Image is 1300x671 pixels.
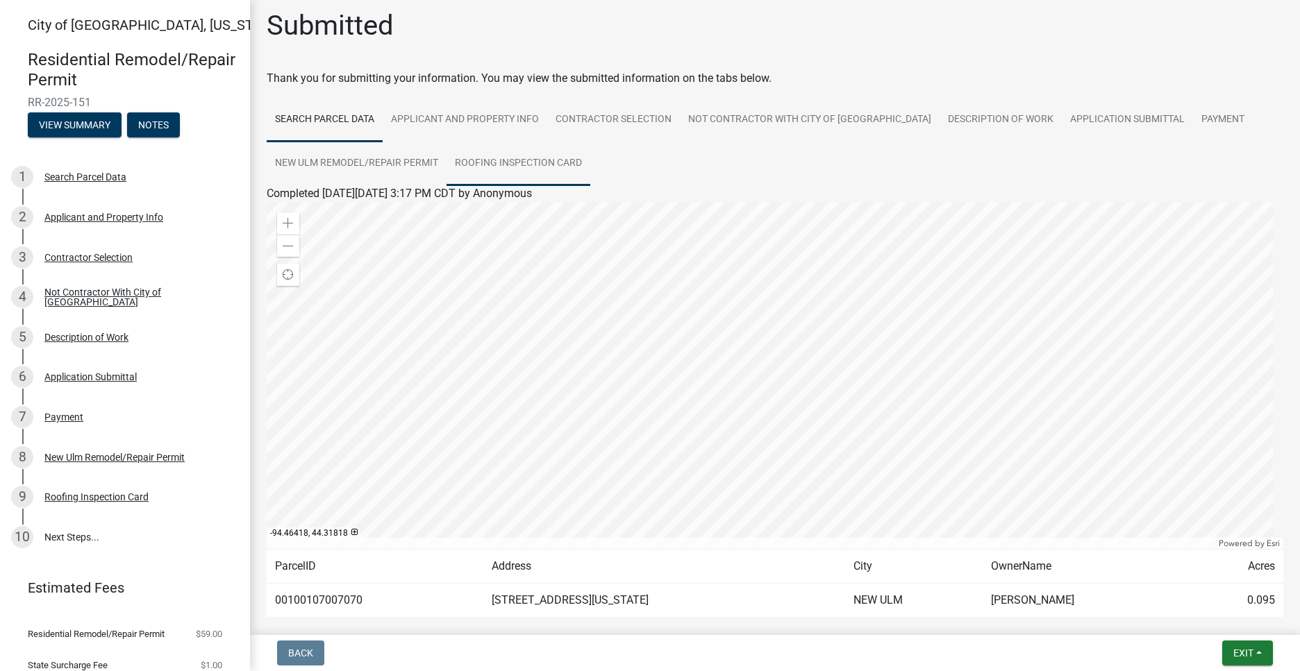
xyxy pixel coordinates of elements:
[11,166,33,188] div: 1
[845,550,983,584] td: City
[28,120,122,131] wm-modal-confirm: Summary
[483,550,845,584] td: Address
[983,550,1191,584] td: OwnerName
[44,412,83,422] div: Payment
[277,264,299,286] div: Find my location
[267,550,483,584] td: ParcelID
[1215,538,1283,549] div: Powered by
[1062,98,1193,142] a: Application Submittal
[11,286,33,308] div: 4
[277,235,299,257] div: Zoom out
[1193,98,1253,142] a: Payment
[11,486,33,508] div: 9
[11,574,228,602] a: Estimated Fees
[11,406,33,428] div: 7
[28,17,281,33] span: City of [GEOGRAPHIC_DATA], [US_STATE]
[11,446,33,468] div: 8
[940,98,1062,142] a: Description of Work
[28,96,222,109] span: RR-2025-151
[267,142,447,186] a: New Ulm Remodel/Repair Permit
[28,629,165,638] span: Residential Remodel/Repair Permit
[127,112,180,137] button: Notes
[1191,550,1283,584] td: Acres
[11,206,33,228] div: 2
[201,661,222,670] span: $1.00
[11,326,33,348] div: 5
[383,98,547,142] a: Applicant and Property Info
[11,246,33,269] div: 3
[44,332,128,342] div: Description of Work
[845,584,983,618] td: NEW ULM
[44,253,133,262] div: Contractor Selection
[44,492,149,502] div: Roofing Inspection Card
[277,212,299,235] div: Zoom in
[44,372,137,382] div: Application Submittal
[1222,640,1273,665] button: Exit
[277,640,324,665] button: Back
[483,584,845,618] td: [STREET_ADDRESS][US_STATE]
[680,98,940,142] a: Not Contractor With City of [GEOGRAPHIC_DATA]
[11,366,33,388] div: 6
[267,70,1283,87] div: Thank you for submitting your information. You may view the submitted information on the tabs below.
[288,647,313,659] span: Back
[44,287,228,307] div: Not Contractor With City of [GEOGRAPHIC_DATA]
[44,452,185,462] div: New Ulm Remodel/Repair Permit
[127,120,180,131] wm-modal-confirm: Notes
[44,172,126,182] div: Search Parcel Data
[1233,647,1253,659] span: Exit
[267,187,532,200] span: Completed [DATE][DATE] 3:17 PM CDT by Anonymous
[1267,538,1280,548] a: Esri
[983,584,1191,618] td: [PERSON_NAME]
[196,629,222,638] span: $59.00
[44,212,163,222] div: Applicant and Property Info
[547,98,680,142] a: Contractor Selection
[447,142,590,186] a: Roofing Inspection Card
[28,50,239,90] h4: Residential Remodel/Repair Permit
[28,112,122,137] button: View Summary
[267,9,394,42] h1: Submitted
[267,98,383,142] a: Search Parcel Data
[267,584,483,618] td: 00100107007070
[1191,584,1283,618] td: 0.095
[28,661,108,670] span: State Surcharge Fee
[11,526,33,548] div: 10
